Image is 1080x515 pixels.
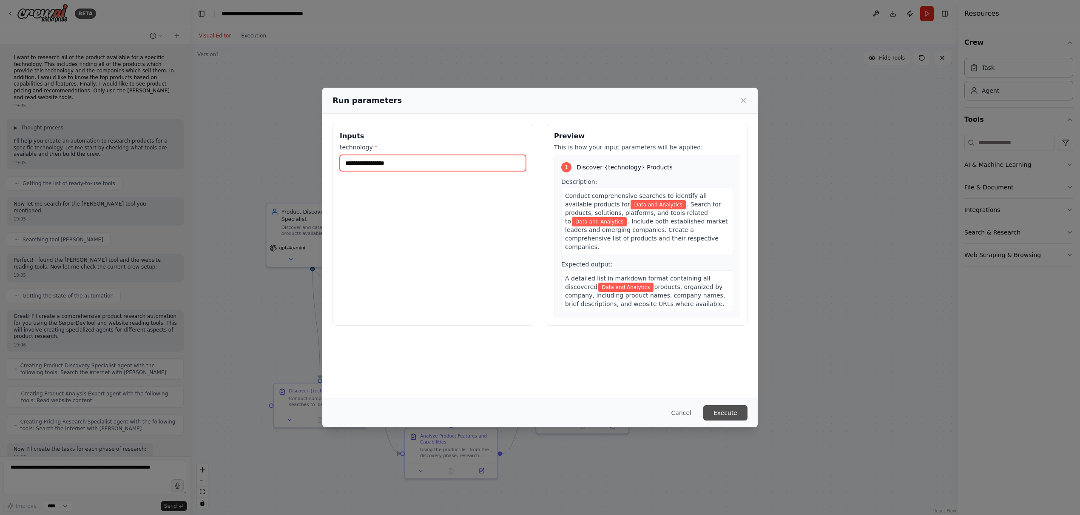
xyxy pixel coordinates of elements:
[598,283,653,292] span: Variable: technology
[565,201,721,225] span: . Search for products, solutions, platforms, and tools related to
[340,131,526,141] h3: Inputs
[561,261,613,268] span: Expected output:
[565,218,728,250] span: . Include both established market leaders and emerging companies. Create a comprehensive list of ...
[561,178,597,185] span: Description:
[665,405,698,421] button: Cancel
[565,283,725,307] span: products, organized by company, including product names, company names, brief descriptions, and w...
[572,217,627,226] span: Variable: technology
[333,94,402,106] h2: Run parameters
[340,143,526,152] label: technology
[703,405,747,421] button: Execute
[554,131,740,141] h3: Preview
[577,163,673,172] span: Discover {technology} Products
[565,192,707,208] span: Conduct comprehensive searches to identify all available products for
[565,275,710,290] span: A detailed list in markdown format containing all discovered
[561,162,571,172] div: 1
[554,143,740,152] p: This is how your input parameters will be applied:
[631,200,685,209] span: Variable: technology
